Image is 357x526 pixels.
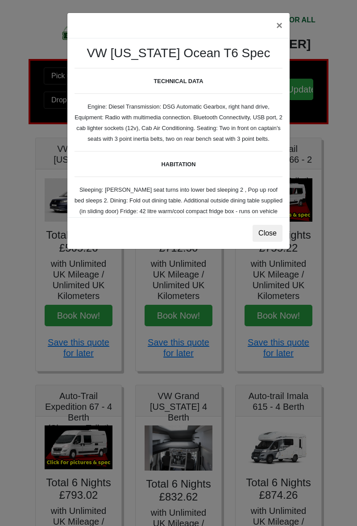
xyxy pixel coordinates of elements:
b: TECHNICAL DATA [154,78,203,84]
button: × [269,13,290,38]
small: Engine: Diesel Transmission: DSG Automatic Gearbox, right hand drive, Equipment: Radio with multi... [75,68,282,424]
b: HABITATION [161,161,195,168]
h3: VW [US_STATE] Ocean T6 Spec [75,46,282,61]
button: Close [253,225,282,242]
